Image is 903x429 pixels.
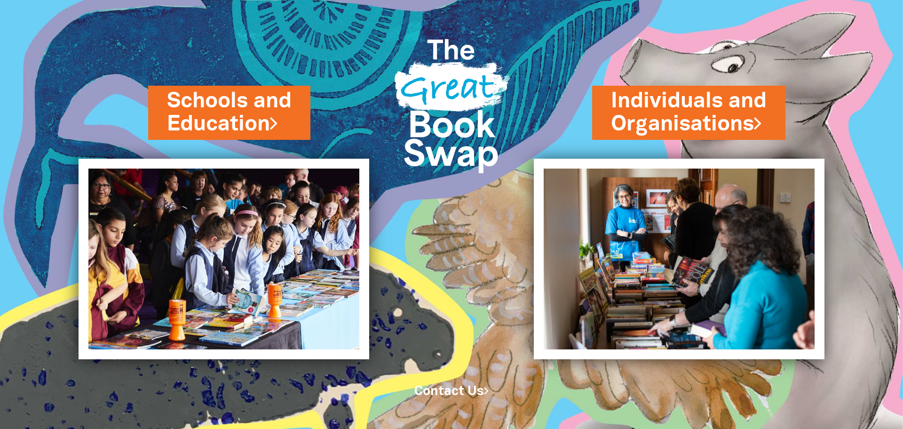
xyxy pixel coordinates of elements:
[611,86,767,139] a: Individuals andOrganisations
[383,11,520,193] img: Great Bookswap logo
[534,159,824,359] img: Individuals and Organisations
[79,159,369,359] img: Schools and Education
[167,86,292,139] a: Schools andEducation
[414,386,489,397] a: Contact Us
